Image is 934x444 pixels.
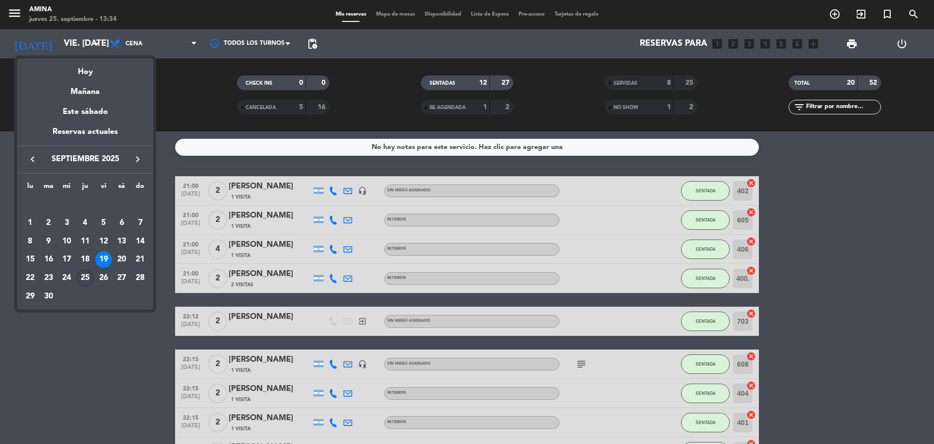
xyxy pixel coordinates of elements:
[40,233,57,250] div: 9
[76,214,94,232] td: 4 de septiembre de 2025
[113,269,131,287] td: 27 de septiembre de 2025
[113,250,131,269] td: 20 de septiembre de 2025
[132,153,144,165] i: keyboard_arrow_right
[113,181,131,196] th: sábado
[40,251,57,268] div: 16
[95,233,112,250] div: 12
[131,250,149,269] td: 21 de septiembre de 2025
[76,232,94,251] td: 11 de septiembre de 2025
[21,250,39,269] td: 15 de septiembre de 2025
[77,270,93,286] div: 25
[131,269,149,287] td: 28 de septiembre de 2025
[21,287,39,306] td: 29 de septiembre de 2025
[39,232,58,251] td: 9 de septiembre de 2025
[39,250,58,269] td: 16 de septiembre de 2025
[17,126,153,146] div: Reservas actuales
[40,288,57,305] div: 30
[58,233,75,250] div: 10
[21,269,39,287] td: 22 de septiembre de 2025
[57,250,76,269] td: 17 de septiembre de 2025
[57,214,76,232] td: 3 de septiembre de 2025
[57,269,76,287] td: 24 de septiembre de 2025
[57,181,76,196] th: miércoles
[41,153,129,166] span: septiembre 2025
[113,214,131,232] td: 6 de septiembre de 2025
[77,215,93,231] div: 4
[113,215,130,231] div: 6
[113,232,131,251] td: 13 de septiembre de 2025
[129,153,146,166] button: keyboard_arrow_right
[132,215,148,231] div: 7
[95,251,112,268] div: 19
[94,250,113,269] td: 19 de septiembre de 2025
[58,270,75,286] div: 24
[58,251,75,268] div: 17
[57,232,76,251] td: 10 de septiembre de 2025
[40,215,57,231] div: 2
[132,251,148,268] div: 21
[94,214,113,232] td: 5 de septiembre de 2025
[17,78,153,98] div: Mañana
[113,251,130,268] div: 20
[113,233,130,250] div: 13
[22,288,38,305] div: 29
[21,214,39,232] td: 1 de septiembre de 2025
[132,233,148,250] div: 14
[95,215,112,231] div: 5
[39,269,58,287] td: 23 de septiembre de 2025
[76,250,94,269] td: 18 de septiembre de 2025
[22,251,38,268] div: 15
[94,232,113,251] td: 12 de septiembre de 2025
[21,181,39,196] th: lunes
[76,269,94,287] td: 25 de septiembre de 2025
[131,232,149,251] td: 14 de septiembre de 2025
[77,233,93,250] div: 11
[95,270,112,286] div: 26
[132,270,148,286] div: 28
[39,287,58,306] td: 30 de septiembre de 2025
[21,195,149,214] td: SEP.
[17,58,153,78] div: Hoy
[76,181,94,196] th: jueves
[40,270,57,286] div: 23
[27,153,38,165] i: keyboard_arrow_left
[58,215,75,231] div: 3
[131,181,149,196] th: domingo
[39,181,58,196] th: martes
[131,214,149,232] td: 7 de septiembre de 2025
[113,270,130,286] div: 27
[22,215,38,231] div: 1
[22,233,38,250] div: 8
[21,232,39,251] td: 8 de septiembre de 2025
[17,98,153,126] div: Este sábado
[22,270,38,286] div: 22
[94,181,113,196] th: viernes
[39,214,58,232] td: 2 de septiembre de 2025
[94,269,113,287] td: 26 de septiembre de 2025
[77,251,93,268] div: 18
[24,153,41,166] button: keyboard_arrow_left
